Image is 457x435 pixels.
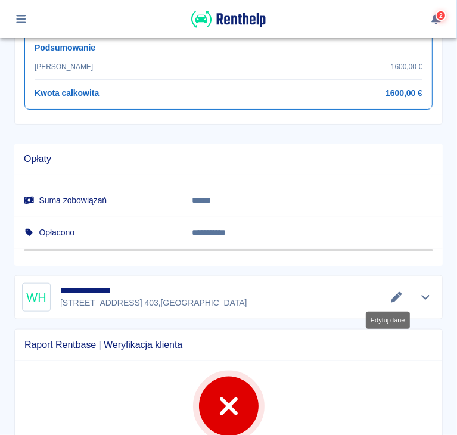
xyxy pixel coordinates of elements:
[35,61,93,72] p: [PERSON_NAME]
[24,194,173,206] h6: Suma zobowiązań
[24,249,433,251] span: Nadpłata: 0,00 €
[366,312,410,329] div: Edytuj dane
[24,226,173,238] h6: Opłacono
[24,339,433,351] span: Raport Rentbase | Weryfikacja klienta
[35,87,99,100] h6: Kwota całkowita
[191,10,266,29] img: Renthelp logo
[191,21,266,32] a: Renthelp logo
[425,9,448,29] button: 2
[416,289,436,306] button: Pokaż szczegóły
[438,12,444,18] span: 2
[60,297,247,309] p: [STREET_ADDRESS] 403 , [GEOGRAPHIC_DATA]
[22,283,51,312] div: WH
[387,289,406,306] button: Edytuj dane
[391,61,422,72] p: 1600,00 €
[24,153,433,165] span: Opłaty
[386,87,422,100] h6: 1600,00 €
[35,42,422,54] h6: Podsumowanie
